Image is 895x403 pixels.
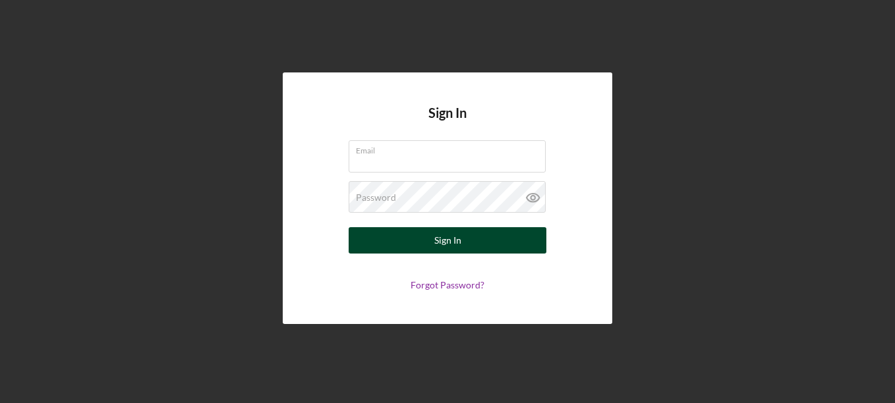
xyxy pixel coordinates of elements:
[349,227,546,254] button: Sign In
[411,279,484,290] a: Forgot Password?
[356,192,396,203] label: Password
[428,105,467,140] h4: Sign In
[434,227,461,254] div: Sign In
[356,141,546,155] label: Email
